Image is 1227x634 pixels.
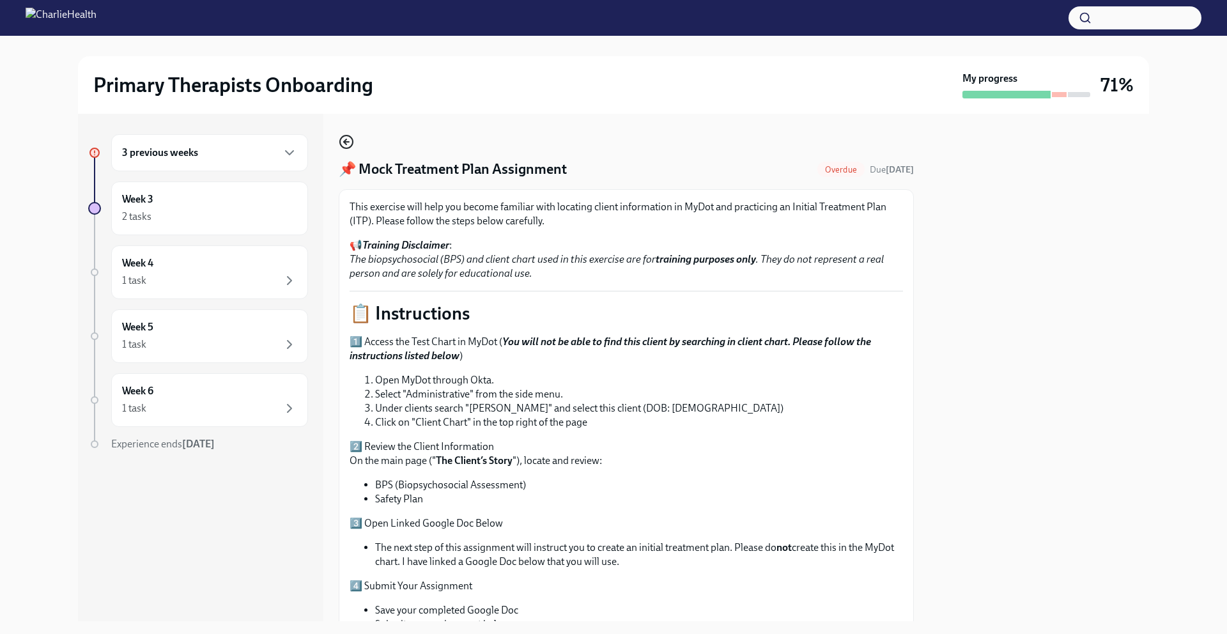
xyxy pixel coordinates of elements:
[122,401,146,415] div: 1 task
[26,8,96,28] img: CharlieHealth
[375,401,903,415] li: Under clients search "[PERSON_NAME]" and select this client (DOB: [DEMOGRAPHIC_DATA])
[350,579,903,593] p: 4️⃣ Submit Your Assignment
[436,454,513,467] strong: The Client’s Story
[776,541,792,553] strong: not
[350,302,903,325] p: 📋 Instructions
[350,238,903,281] p: 📢 :
[375,373,903,387] li: Open MyDot through Okta.
[375,492,903,506] li: Safety Plan
[93,72,373,98] h2: Primary Therapists Onboarding
[350,335,903,363] p: 1️⃣ Access the Test Chart in MyDot ( )
[375,387,903,401] li: Select "Administrative" from the side menu.
[111,438,215,450] span: Experience ends
[1100,73,1134,97] h3: 71%
[870,164,914,175] span: Due
[962,72,1017,86] strong: My progress
[88,309,308,363] a: Week 51 task
[375,541,903,569] li: The next step of this assignment will instruct you to create an initial treatment plan. Please do...
[122,274,146,288] div: 1 task
[122,146,198,160] h6: 3 previous weeks
[122,210,151,224] div: 2 tasks
[817,165,865,174] span: Overdue
[339,160,567,179] h4: 📌 Mock Treatment Plan Assignment
[122,337,146,352] div: 1 task
[362,239,449,251] strong: Training Disclaimer
[122,192,153,206] h6: Week 3
[122,256,153,270] h6: Week 4
[375,478,903,492] li: BPS (Biopsychosocial Assessment)
[88,245,308,299] a: Week 41 task
[122,384,153,398] h6: Week 6
[182,438,215,450] strong: [DATE]
[350,200,903,228] p: This exercise will help you become familiar with locating client information in MyDot and practic...
[375,617,903,631] li: Submit your assignment below
[111,134,308,171] div: 3 previous weeks
[375,603,903,617] li: Save your completed Google Doc
[350,336,871,362] strong: You will not be able to find this client by searching in client chart. Please follow the instruct...
[350,516,903,530] p: 3️⃣ Open Linked Google Doc Below
[88,373,308,427] a: Week 61 task
[656,253,756,265] strong: training purposes only
[350,440,903,468] p: 2️⃣ Review the Client Information On the main page (" "), locate and review:
[870,164,914,176] span: August 22nd, 2025 09:00
[886,164,914,175] strong: [DATE]
[350,253,884,279] em: The biopsychosocial (BPS) and client chart used in this exercise are for . They do not represent ...
[122,320,153,334] h6: Week 5
[375,415,903,429] li: Click on "Client Chart" in the top right of the page
[88,182,308,235] a: Week 32 tasks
